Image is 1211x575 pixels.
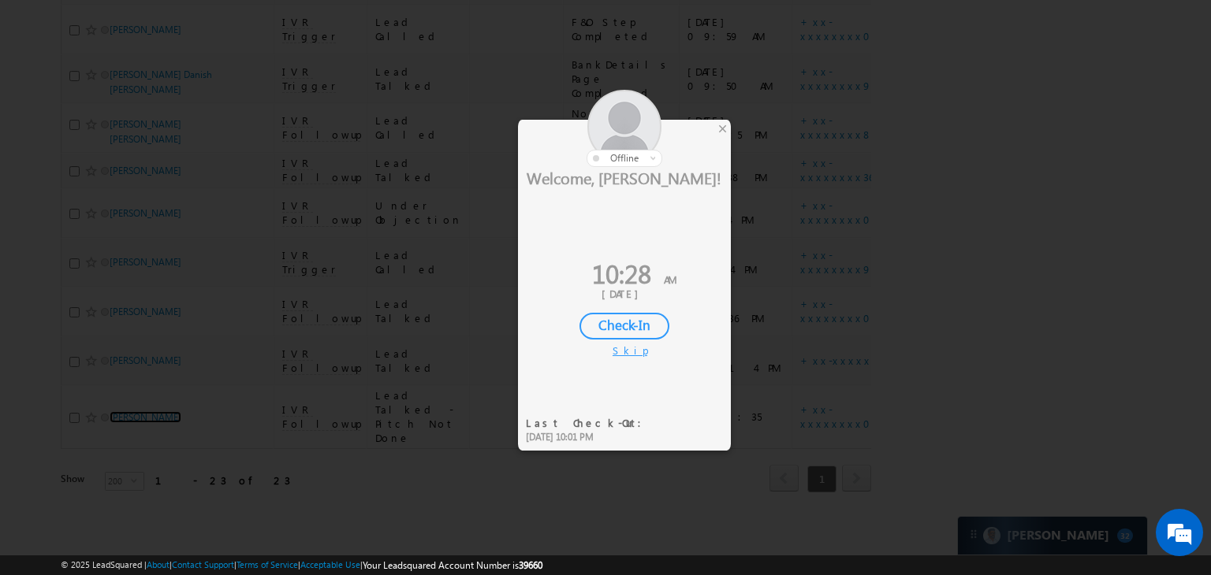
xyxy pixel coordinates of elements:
[518,167,731,187] div: Welcome, [PERSON_NAME]!
[519,559,542,571] span: 39660
[610,152,639,164] span: offline
[526,430,651,444] div: [DATE] 10:01 PM
[526,416,651,430] div: Last Check-Out:
[592,255,651,291] span: 10:28
[259,8,296,46] div: Minimize live chat window
[82,83,265,103] div: Chat with us now
[147,559,170,569] a: About
[172,559,234,569] a: Contact Support
[300,559,360,569] a: Acceptable Use
[664,273,676,286] span: AM
[61,558,542,573] span: © 2025 LeadSquared | | | | |
[237,559,298,569] a: Terms of Service
[20,146,288,438] textarea: Type your message and hit 'Enter'
[363,559,542,571] span: Your Leadsquared Account Number is
[214,452,286,473] em: Start Chat
[714,120,731,137] div: ×
[613,343,636,358] div: Skip
[579,313,669,339] div: Check-In
[530,287,719,301] div: [DATE]
[27,83,66,103] img: d_60004797649_company_0_60004797649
